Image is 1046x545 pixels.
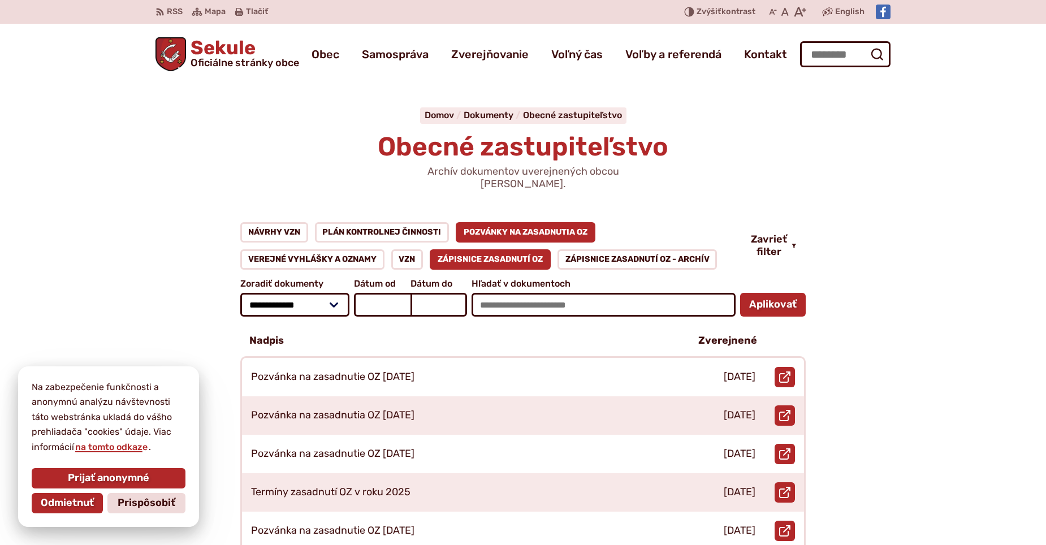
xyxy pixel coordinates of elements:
[742,233,806,258] button: Zavrieť filter
[698,335,757,347] p: Zverejnené
[107,493,185,513] button: Prispôsobiť
[724,448,755,460] p: [DATE]
[251,448,414,460] p: Pozvánka na zasadnutie OZ [DATE]
[155,37,299,71] a: Logo Sekule, prejsť na domovskú stránku.
[251,486,410,499] p: Termíny zasadnutí OZ v roku 2025
[724,525,755,537] p: [DATE]
[464,110,523,120] a: Dokumenty
[205,5,226,19] span: Mapa
[724,486,755,499] p: [DATE]
[523,110,622,120] a: Obecné zastupiteľstvo
[551,38,603,70] a: Voľný čas
[246,7,268,17] span: Tlačiť
[74,442,149,452] a: na tomto odkaze
[833,5,867,19] a: English
[410,293,467,317] input: Dátum do
[362,38,429,70] a: Samospráva
[625,38,721,70] a: Voľby a referendá
[472,293,736,317] input: Hľadať v dokumentoch
[32,493,103,513] button: Odmietnuť
[391,249,423,270] a: VZN
[557,249,717,270] a: Zápisnice zasadnutí OZ - ARCHÍV
[191,58,299,68] span: Oficiálne stránky obce
[430,249,551,270] a: Zápisnice zasadnutí OZ
[167,5,183,19] span: RSS
[249,335,284,347] p: Nadpis
[41,497,94,509] span: Odmietnuť
[724,409,755,422] p: [DATE]
[425,110,454,120] span: Domov
[240,222,308,243] a: Návrhy VZN
[378,131,668,162] span: Obecné zastupiteľstvo
[251,371,414,383] p: Pozvánka na zasadnutie OZ [DATE]
[835,5,865,19] span: English
[240,293,349,317] select: Zoradiť dokumenty
[251,525,414,537] p: Pozvánka na zasadnutie OZ [DATE]
[354,279,410,289] span: Dátum od
[32,380,185,455] p: Na zabezpečenie funkčnosti a anonymnú analýzu návštevnosti táto webstránka ukladá do vášho prehli...
[472,279,736,289] span: Hľadať v dokumentoch
[315,222,449,243] a: Plán kontrolnej činnosti
[312,38,339,70] a: Obec
[68,472,149,485] span: Prijať anonymné
[456,222,595,243] a: Pozvánky na zasadnutia OZ
[744,38,787,70] a: Kontakt
[751,233,787,258] span: Zavrieť filter
[697,7,721,16] span: Zvýšiť
[410,279,467,289] span: Dátum do
[251,409,414,422] p: Pozvánka na zasadnutia OZ [DATE]
[32,468,185,488] button: Prijať anonymné
[697,7,755,17] span: kontrast
[155,37,186,71] img: Prejsť na domovskú stránku
[387,166,659,190] p: Archív dokumentov uverejnených obcou [PERSON_NAME].
[425,110,464,120] a: Domov
[118,497,175,509] span: Prispôsobiť
[876,5,891,19] img: Prejsť na Facebook stránku
[464,110,513,120] span: Dokumenty
[740,293,806,317] button: Aplikovať
[354,293,410,317] input: Dátum od
[240,279,349,289] span: Zoradiť dokumenty
[724,371,755,383] p: [DATE]
[451,38,529,70] a: Zverejňovanie
[186,38,299,68] span: Sekule
[240,249,384,270] a: Verejné vyhlášky a oznamy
